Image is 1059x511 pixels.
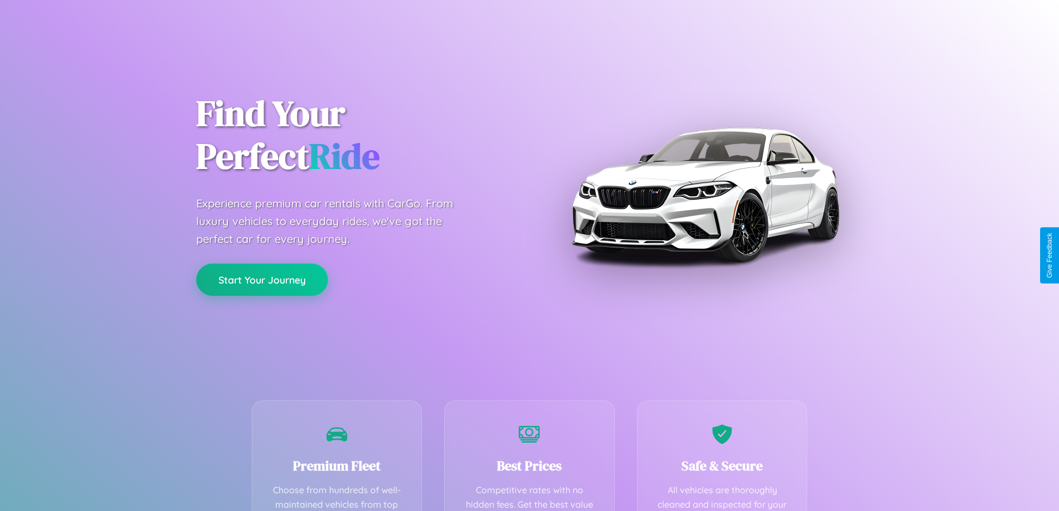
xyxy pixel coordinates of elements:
h3: Premium Fleet [269,457,405,475]
h3: Best Prices [461,457,598,475]
h3: Safe & Secure [654,457,790,475]
span: Ride [309,132,380,180]
button: Start Your Journey [196,264,328,296]
img: Premium BMW car rental vehicle [566,56,844,334]
h1: Find Your Perfect [196,92,513,178]
p: Experience premium car rentals with CarGo. From luxury vehicles to everyday rides, we've got the ... [196,195,474,248]
div: Give Feedback [1046,233,1053,278]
